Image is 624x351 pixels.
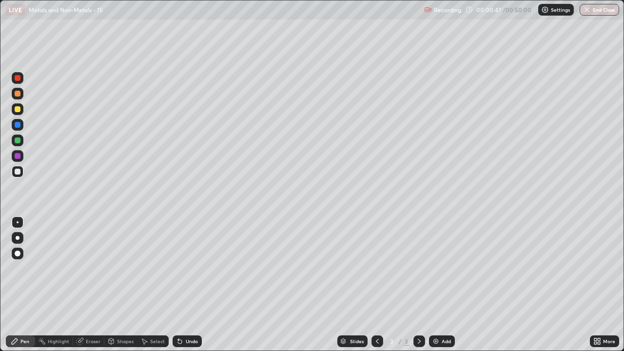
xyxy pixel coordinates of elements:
div: 3 [404,337,409,346]
p: LIVE [9,6,22,14]
p: Settings [551,7,570,12]
img: class-settings-icons [541,6,549,14]
div: Shapes [117,339,134,344]
div: Undo [186,339,198,344]
button: End Class [580,4,619,16]
div: More [603,339,615,344]
img: recording.375f2c34.svg [424,6,432,14]
div: 3 [387,338,397,344]
img: add-slide-button [432,337,440,345]
img: end-class-cross [583,6,591,14]
div: Select [150,339,165,344]
div: Pen [20,339,29,344]
div: Add [442,339,451,344]
p: Metals and Non-Metals - 15 [29,6,103,14]
p: Recording [434,6,461,14]
div: / [399,338,402,344]
div: Eraser [86,339,100,344]
div: Highlight [48,339,69,344]
div: Slides [350,339,364,344]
